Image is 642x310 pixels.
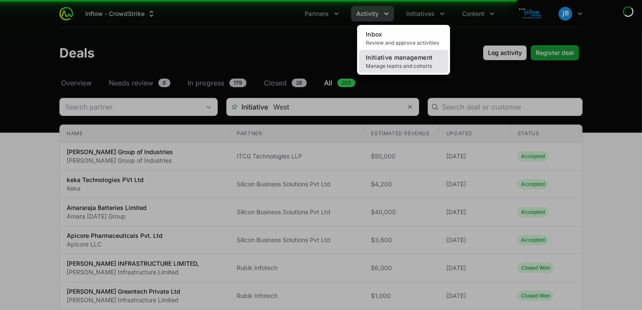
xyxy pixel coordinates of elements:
span: Inbox [366,30,383,38]
span: Review and approve activities [366,40,441,46]
span: Initiative management [366,54,432,61]
div: Main navigation [73,6,500,21]
span: Manage teams and cohorts [366,63,441,70]
div: Initiatives menu [401,6,450,21]
a: Initiative managementManage teams and cohorts [359,50,448,73]
a: InboxReview and approve activities [359,27,448,50]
